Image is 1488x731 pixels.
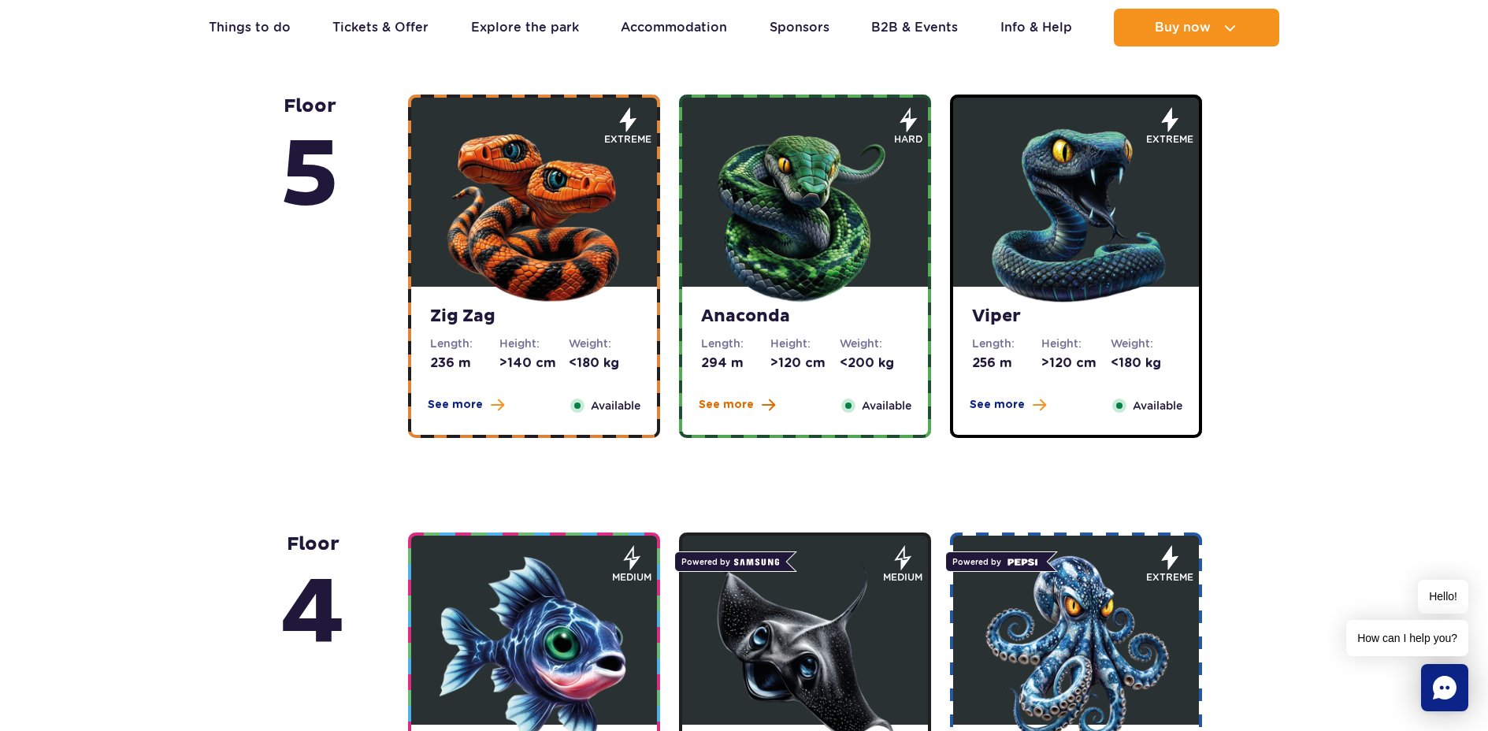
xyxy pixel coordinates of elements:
[770,354,840,372] dd: >120 cm
[1041,354,1111,372] dd: >120 cm
[1133,397,1182,414] span: Available
[770,336,840,351] dt: Height:
[972,354,1041,372] dd: 256 m
[699,397,775,413] button: See more
[430,336,499,351] dt: Length:
[970,397,1025,413] span: See more
[970,397,1046,413] button: See more
[332,9,429,46] a: Tickets & Offer
[621,9,727,46] a: Accommodation
[1000,9,1072,46] a: Info & Help
[1146,570,1193,584] span: extreme
[1114,9,1279,46] button: Buy now
[280,532,345,673] strong: floor
[972,336,1041,351] dt: Length:
[862,397,911,414] span: Available
[440,117,629,306] img: 683e9d18e24cb188547945.png
[569,336,638,351] dt: Weight:
[604,132,651,147] span: extreme
[945,551,1047,572] span: Powered by
[883,570,922,584] span: medium
[699,397,754,413] span: See more
[871,9,958,46] a: B2B & Events
[981,117,1171,306] img: 683e9da1f380d703171350.png
[840,354,909,372] dd: <200 kg
[1041,336,1111,351] dt: Height:
[280,118,340,235] span: 5
[1346,620,1468,656] span: How can I help you?
[701,336,770,351] dt: Length:
[1155,20,1211,35] span: Buy now
[674,551,786,572] span: Powered by
[972,306,1180,328] strong: Viper
[430,306,638,328] strong: Zig Zag
[280,95,340,235] strong: floor
[209,9,291,46] a: Things to do
[430,354,499,372] dd: 236 m
[471,9,579,46] a: Explore the park
[1146,132,1193,147] span: extreme
[701,306,909,328] strong: Anaconda
[701,354,770,372] dd: 294 m
[1421,664,1468,711] div: Chat
[428,397,483,413] span: See more
[1418,580,1468,614] span: Hello!
[1111,354,1180,372] dd: <180 kg
[280,556,345,673] span: 4
[711,117,900,306] img: 683e9d7f6dccb324111516.png
[770,9,829,46] a: Sponsors
[499,354,569,372] dd: >140 cm
[840,336,909,351] dt: Weight:
[591,397,640,414] span: Available
[499,336,569,351] dt: Height:
[569,354,638,372] dd: <180 kg
[428,397,504,413] button: See more
[612,570,651,584] span: medium
[1111,336,1180,351] dt: Weight:
[894,132,922,147] span: hard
